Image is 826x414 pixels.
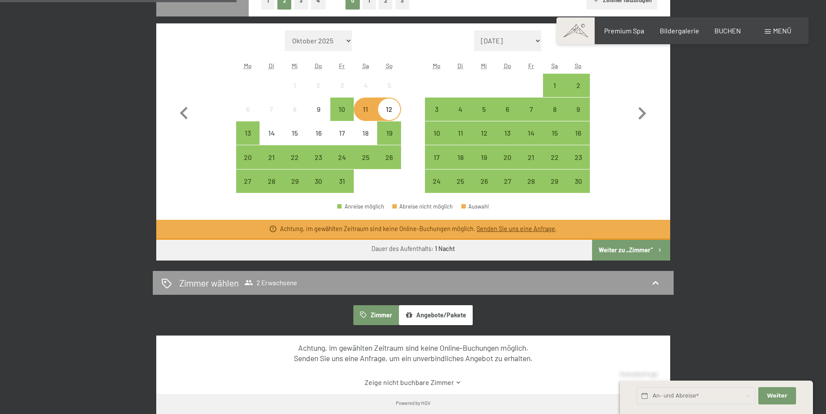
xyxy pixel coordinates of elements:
[566,170,590,193] div: Sun Nov 30 2025
[353,305,398,325] button: Zimmer
[449,121,472,145] div: Anreise möglich
[354,74,377,97] div: Sat Oct 04 2025
[330,98,354,121] div: Fri Oct 10 2025
[171,342,655,364] div: Achtung, im gewählten Zeitraum sind keine Online-Buchungen möglich. Senden Sie uns eine Anfrage, ...
[544,130,566,151] div: 15
[354,98,377,121] div: Sat Oct 11 2025
[566,145,590,169] div: Anreise möglich
[378,130,400,151] div: 19
[378,82,400,104] div: 5
[284,178,306,199] div: 29
[457,62,463,69] abbr: Dienstag
[472,170,496,193] div: Anreise möglich
[472,170,496,193] div: Wed Nov 26 2025
[449,121,472,145] div: Tue Nov 11 2025
[497,130,518,151] div: 13
[450,130,471,151] div: 11
[520,178,542,199] div: 28
[283,74,306,97] div: Anreise nicht möglich
[377,145,401,169] div: Anreise möglich
[519,170,543,193] div: Anreise möglich
[472,145,496,169] div: Wed Nov 19 2025
[450,178,471,199] div: 25
[283,145,306,169] div: Anreise möglich
[519,121,543,145] div: Anreise möglich
[330,145,354,169] div: Anreise möglich
[330,98,354,121] div: Anreise möglich
[426,178,448,199] div: 24
[307,170,330,193] div: Thu Oct 30 2025
[330,74,354,97] div: Fri Oct 03 2025
[543,121,566,145] div: Sat Nov 15 2025
[426,154,448,176] div: 17
[543,121,566,145] div: Anreise möglich
[399,305,473,325] button: Angebote/Pakete
[236,170,260,193] div: Mon Oct 27 2025
[354,145,377,169] div: Sat Oct 25 2025
[392,204,453,209] div: Abreise nicht möglich
[477,225,555,232] a: Senden Sie uns eine Anfrage
[567,82,589,104] div: 2
[354,145,377,169] div: Anreise möglich
[567,130,589,151] div: 16
[307,98,330,121] div: Thu Oct 09 2025
[308,82,329,104] div: 2
[237,106,259,127] div: 6
[714,26,741,35] a: BUCHEN
[354,121,377,145] div: Anreise nicht möglich
[473,154,495,176] div: 19
[604,26,644,35] a: Premium Spa
[355,106,376,127] div: 11
[435,245,455,252] b: 1 Nacht
[567,106,589,127] div: 9
[566,121,590,145] div: Anreise möglich
[283,121,306,145] div: Wed Oct 15 2025
[567,178,589,199] div: 30
[330,121,354,145] div: Anreise nicht möglich
[473,130,495,151] div: 12
[425,145,448,169] div: Mon Nov 17 2025
[307,170,330,193] div: Anreise möglich
[315,62,322,69] abbr: Donnerstag
[260,121,283,145] div: Tue Oct 14 2025
[481,62,487,69] abbr: Mittwoch
[307,121,330,145] div: Thu Oct 16 2025
[260,145,283,169] div: Tue Oct 21 2025
[433,62,441,69] abbr: Montag
[237,154,259,176] div: 20
[284,154,306,176] div: 22
[377,145,401,169] div: Sun Oct 26 2025
[660,26,699,35] a: Bildergalerie
[260,98,283,121] div: Tue Oct 07 2025
[543,74,566,97] div: Anreise möglich
[426,106,448,127] div: 3
[449,145,472,169] div: Anreise möglich
[236,121,260,145] div: Mon Oct 13 2025
[283,98,306,121] div: Wed Oct 08 2025
[449,170,472,193] div: Tue Nov 25 2025
[496,170,519,193] div: Thu Nov 27 2025
[496,145,519,169] div: Thu Nov 20 2025
[377,121,401,145] div: Anreise möglich
[308,130,329,151] div: 16
[543,98,566,121] div: Anreise möglich
[283,145,306,169] div: Wed Oct 22 2025
[378,154,400,176] div: 26
[171,30,197,193] button: Vorheriger Monat
[331,130,353,151] div: 17
[308,154,329,176] div: 23
[449,145,472,169] div: Tue Nov 18 2025
[472,145,496,169] div: Anreise möglich
[171,378,655,387] a: Zeige nicht buchbare Zimmer
[520,130,542,151] div: 14
[237,178,259,199] div: 27
[543,145,566,169] div: Sat Nov 22 2025
[567,154,589,176] div: 23
[260,170,283,193] div: Anreise möglich
[566,121,590,145] div: Sun Nov 16 2025
[450,154,471,176] div: 18
[260,178,282,199] div: 28
[496,121,519,145] div: Thu Nov 13 2025
[472,98,496,121] div: Wed Nov 05 2025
